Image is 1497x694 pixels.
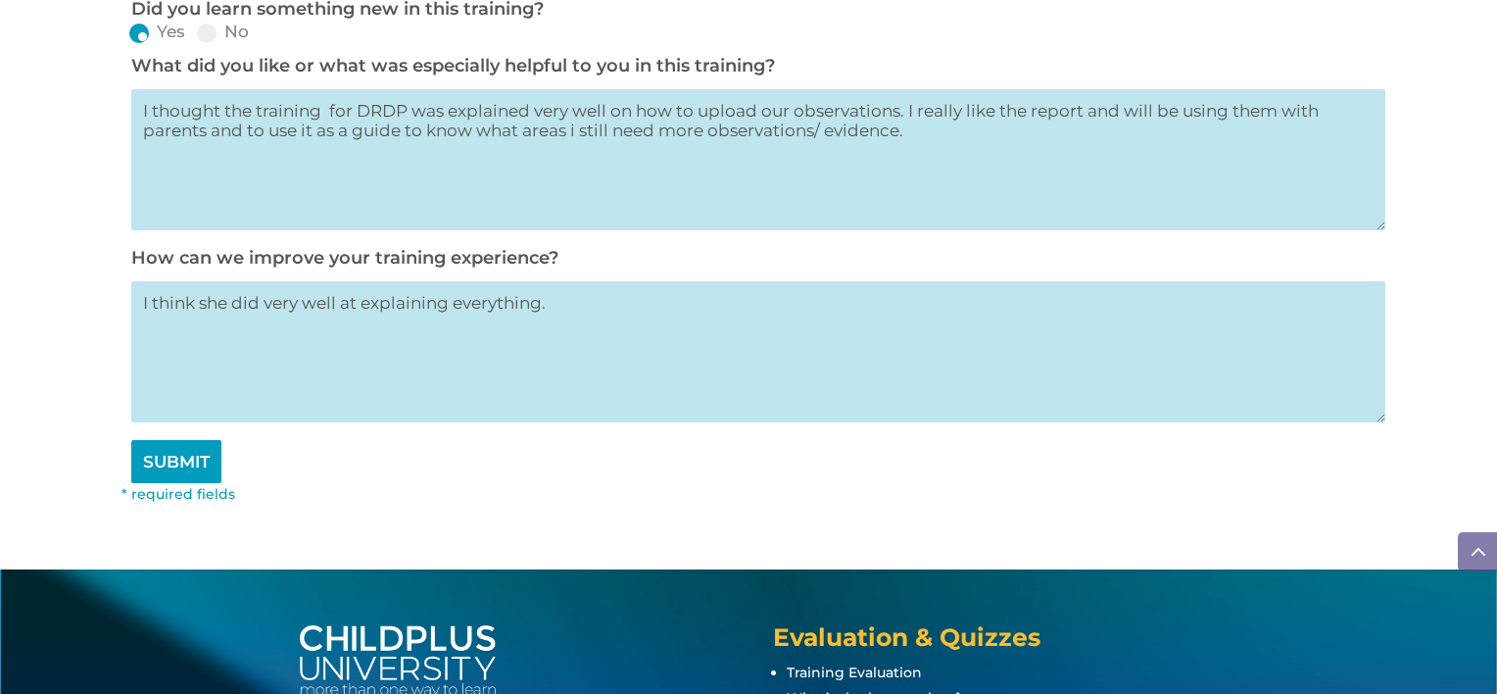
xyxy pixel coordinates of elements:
label: Yes [129,24,185,40]
label: What did you like or what was especially helpful to you in this training? [131,55,775,76]
a: Training Evaluation [787,664,922,681]
label: No [197,24,249,40]
input: SUBMIT [131,440,221,483]
font: * required fields [121,485,235,503]
h4: Evaluation & Quizzes [773,625,1197,660]
label: How can we improve your training experience? [131,247,558,269]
